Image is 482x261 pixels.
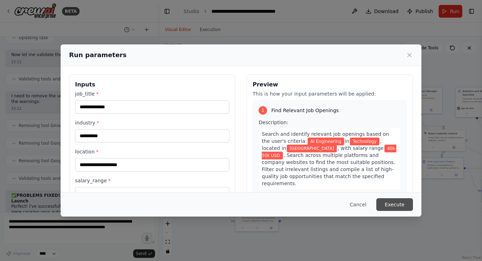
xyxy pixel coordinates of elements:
[259,120,288,125] span: Description:
[308,138,344,145] span: Variable: job_title
[69,50,126,60] h2: Run parameters
[259,106,267,115] div: 1
[262,138,382,151] span: , located in
[376,198,413,211] button: Execute
[75,177,229,184] label: salary_range
[75,80,229,89] h3: Inputs
[262,131,389,144] span: Search and identify relevant job openings based on the user's criteria:
[271,107,339,114] span: Find Relevant Job Openings
[287,145,337,152] span: Variable: location
[75,148,229,155] label: location
[338,145,384,151] span: , with salary range
[75,119,229,126] label: industry
[344,198,372,211] button: Cancel
[75,90,229,97] label: job_title
[253,90,407,97] p: This is how your input parameters will be applied:
[262,145,396,159] span: Variable: salary_range
[350,138,379,145] span: Variable: industry
[253,80,407,89] h3: Preview
[262,152,395,186] span: . Search across multiple platforms and company websites to find the most suitable positions. Filt...
[345,138,350,144] span: in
